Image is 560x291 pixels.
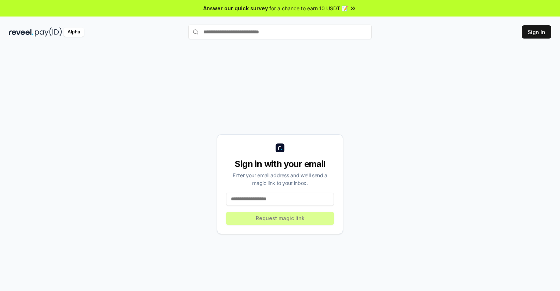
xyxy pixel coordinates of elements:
[9,28,33,37] img: reveel_dark
[522,25,551,39] button: Sign In
[276,143,284,152] img: logo_small
[226,171,334,187] div: Enter your email address and we’ll send a magic link to your inbox.
[203,4,268,12] span: Answer our quick survey
[269,4,348,12] span: for a chance to earn 10 USDT 📝
[63,28,84,37] div: Alpha
[226,158,334,170] div: Sign in with your email
[35,28,62,37] img: pay_id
